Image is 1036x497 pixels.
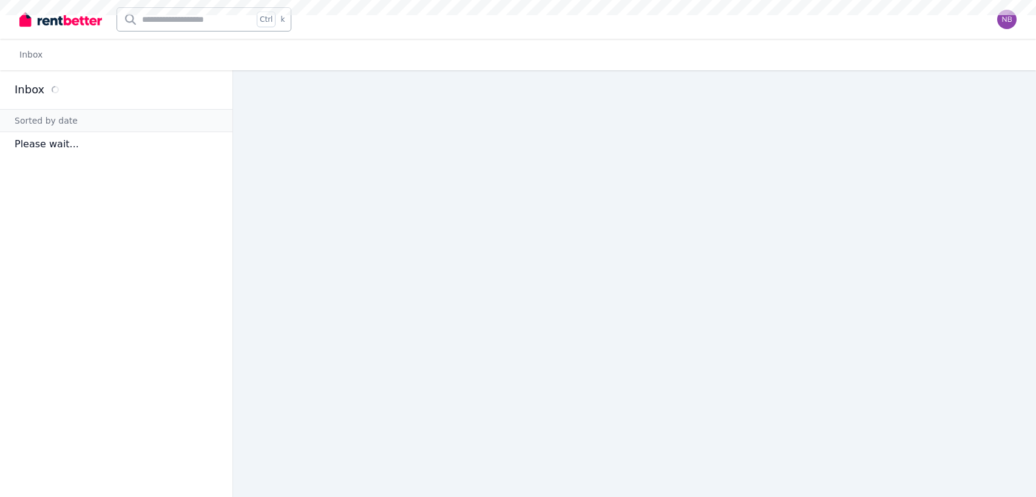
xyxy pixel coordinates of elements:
img: RentBetter [19,10,102,28]
a: Inbox [19,50,42,59]
span: Ctrl [257,12,276,27]
img: Nadia Banna [997,10,1017,29]
h2: Inbox [15,81,44,98]
span: k [280,15,285,24]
